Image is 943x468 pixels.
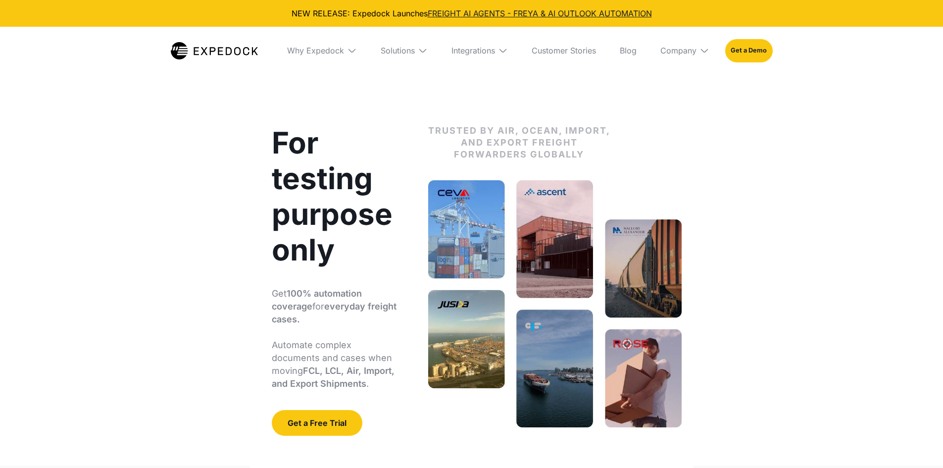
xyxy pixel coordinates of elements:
a: FREIGHT AI AGENTS - FREYA & AI OUTLOOK AUTOMATION [428,8,652,18]
div: Company [660,46,696,55]
div: NEW RELEASE: Expedock Launches [8,8,935,19]
a: Get a Demo [725,39,772,62]
strong: 100% automation coverage [272,288,362,312]
a: Customer Stories [524,27,604,74]
strong: FCL, LCL, Air, Import, and Export Shipments [272,365,395,389]
div: Integrations [451,46,495,55]
p: Trusted by air, Ocean, import, and export Freight forwarders globally [428,125,610,160]
div: Solutions [381,46,415,55]
a: Get a Free Trial [272,410,362,436]
strong: everyday freight cases. [272,301,397,324]
a: Blog [612,27,645,74]
div: Why Expedock [287,46,344,55]
strong: For testing purpose only [272,125,393,267]
p: Get for Automate complex documents and cases when moving . [272,287,398,390]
